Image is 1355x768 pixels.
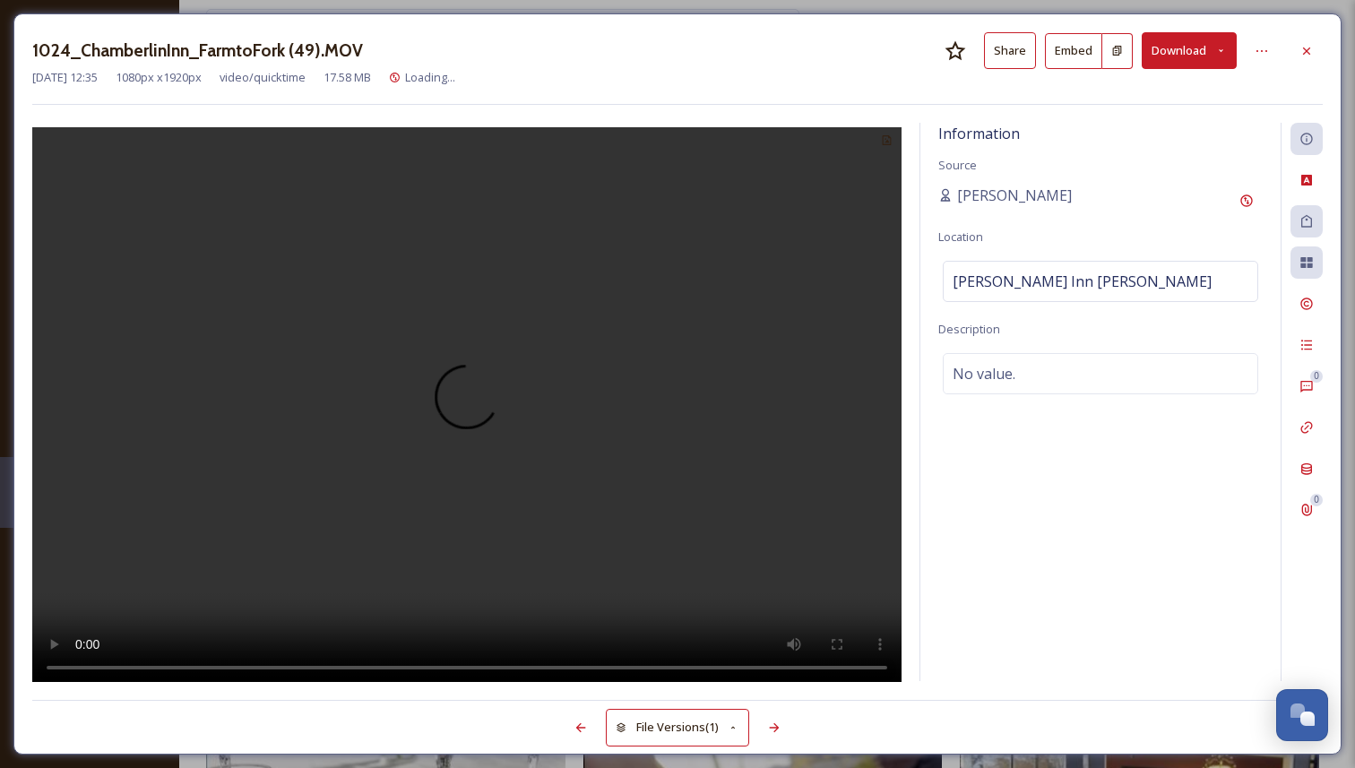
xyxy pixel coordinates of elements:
[953,271,1212,292] span: [PERSON_NAME] Inn [PERSON_NAME]
[324,69,371,86] span: 17.58 MB
[938,229,983,245] span: Location
[405,69,455,85] span: Loading...
[1276,689,1328,741] button: Open Chat
[938,321,1000,337] span: Description
[1142,32,1237,69] button: Download
[953,363,1015,384] span: No value.
[32,69,98,86] span: [DATE] 12:35
[938,124,1020,143] span: Information
[32,38,363,64] h3: 1024_ChamberlinInn_FarmtoFork (49).MOV
[220,69,306,86] span: video/quicktime
[1310,494,1323,506] div: 0
[116,69,202,86] span: 1080 px x 1920 px
[957,185,1072,206] span: [PERSON_NAME]
[1310,370,1323,383] div: 0
[984,32,1036,69] button: Share
[1045,33,1102,69] button: Embed
[938,157,977,173] span: Source
[606,709,749,746] button: File Versions(1)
